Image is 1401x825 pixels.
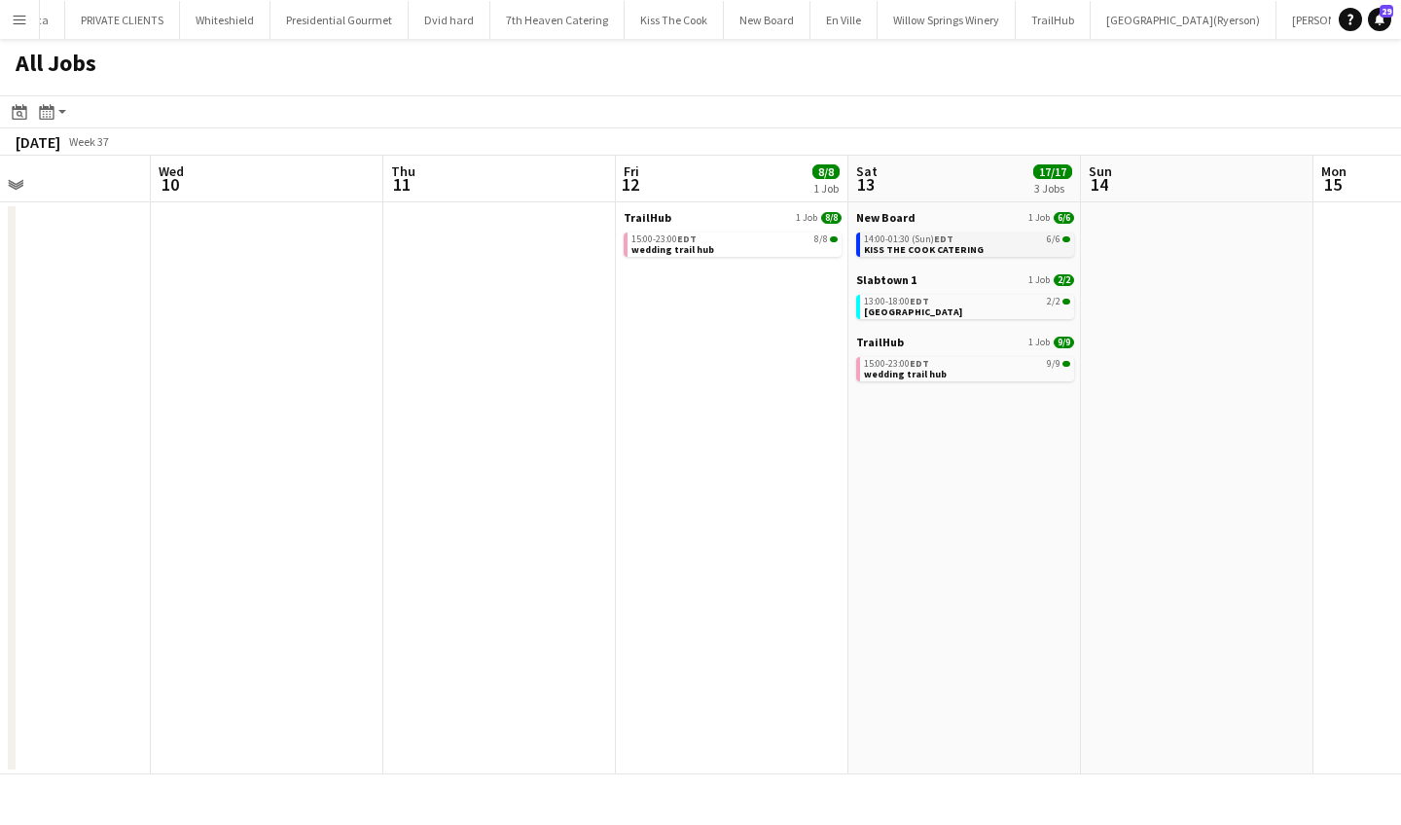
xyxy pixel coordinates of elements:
[821,212,842,224] span: 8/8
[796,212,817,224] span: 1 Job
[180,1,270,39] button: Whiteshield
[677,233,697,245] span: EDT
[391,162,415,180] span: Thu
[490,1,625,39] button: 7th Heaven Catering
[1091,1,1276,39] button: [GEOGRAPHIC_DATA](Ryerson)
[864,297,929,306] span: 13:00-18:00
[624,210,842,261] div: TrailHub1 Job8/815:00-23:00EDT8/8wedding trail hub
[830,236,838,242] span: 8/8
[1054,337,1074,348] span: 9/9
[1047,234,1060,244] span: 6/6
[878,1,1016,39] button: Willow Springs Winery
[934,233,953,245] span: EDT
[621,173,639,196] span: 12
[856,272,916,287] span: Slabtown 1
[1047,297,1060,306] span: 2/2
[1089,162,1112,180] span: Sun
[1033,164,1072,179] span: 17/17
[1016,1,1091,39] button: TrailHub
[810,1,878,39] button: En Ville
[910,357,929,370] span: EDT
[853,173,878,196] span: 13
[631,233,838,255] a: 15:00-23:00EDT8/8wedding trail hub
[1086,173,1112,196] span: 14
[388,173,415,196] span: 11
[1318,173,1347,196] span: 15
[864,234,953,244] span: 14:00-01:30 (Sun)
[864,243,984,256] span: KISS THE COOK CATERING
[1054,274,1074,286] span: 2/2
[864,295,1070,317] a: 13:00-18:00EDT2/2[GEOGRAPHIC_DATA]
[631,234,697,244] span: 15:00-23:00
[1047,359,1060,369] span: 9/9
[724,1,810,39] button: New Board
[856,335,1074,349] a: TrailHub1 Job9/9
[813,181,839,196] div: 1 Job
[624,210,671,225] span: TrailHub
[625,1,724,39] button: Kiss The Cook
[16,132,60,152] div: [DATE]
[409,1,490,39] button: Dvid hard
[910,295,929,307] span: EDT
[1368,8,1391,31] a: 29
[864,357,1070,379] a: 15:00-23:00EDT9/9wedding trail hub
[1321,162,1347,180] span: Mon
[1062,236,1070,242] span: 6/6
[864,368,947,380] span: wedding trail hub
[1062,361,1070,367] span: 9/9
[1028,337,1050,348] span: 1 Job
[270,1,409,39] button: Presidential Gourmet
[856,335,1074,385] div: TrailHub1 Job9/915:00-23:00EDT9/9wedding trail hub
[856,210,916,225] span: New Board
[624,210,842,225] a: TrailHub1 Job8/8
[624,162,639,180] span: Fri
[864,359,929,369] span: 15:00-23:00
[156,173,184,196] span: 10
[1054,212,1074,224] span: 6/6
[1062,299,1070,305] span: 2/2
[856,210,1074,272] div: New Board1 Job6/614:00-01:30 (Sun)EDT6/6KISS THE COOK CATERING
[856,210,1074,225] a: New Board1 Job6/6
[631,243,714,256] span: wedding trail hub
[856,335,904,349] span: TrailHub
[812,164,840,179] span: 8/8
[1380,5,1393,18] span: 29
[864,233,1070,255] a: 14:00-01:30 (Sun)EDT6/6KISS THE COOK CATERING
[159,162,184,180] span: Wed
[856,272,1074,287] a: Slabtown 11 Job2/2
[1034,181,1071,196] div: 3 Jobs
[1028,274,1050,286] span: 1 Job
[65,1,180,39] button: PRIVATE CLIENTS
[64,134,113,149] span: Week 37
[1028,212,1050,224] span: 1 Job
[864,305,962,318] span: Slabtown
[856,272,1074,335] div: Slabtown 11 Job2/213:00-18:00EDT2/2[GEOGRAPHIC_DATA]
[814,234,828,244] span: 8/8
[856,162,878,180] span: Sat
